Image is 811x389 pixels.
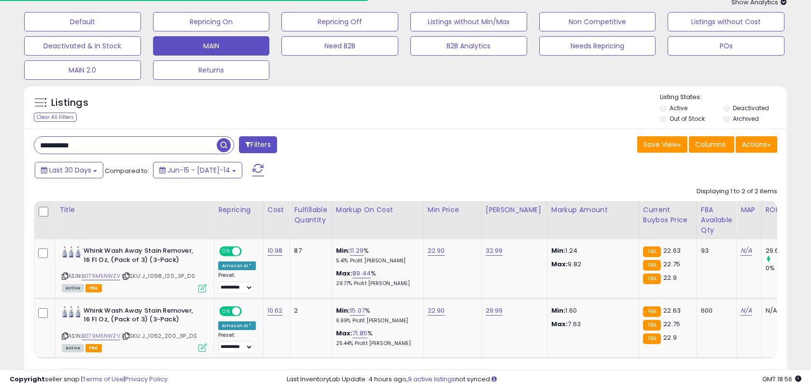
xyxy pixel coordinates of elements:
span: ON [220,247,232,256]
img: 51yb08Fi7oL._SL40_.jpg [62,246,81,258]
div: 93 [701,246,729,255]
div: Amazon AI * [218,261,256,270]
span: ON [220,307,232,315]
span: All listings currently available for purchase on Amazon [62,344,84,352]
a: 15.07 [350,306,365,316]
p: Listing States: [660,93,786,102]
a: B079M5NWZV [82,272,120,280]
p: 25.44% Profit [PERSON_NAME] [336,340,416,347]
div: [PERSON_NAME] [486,205,543,215]
button: MAIN 2.0 [24,60,141,80]
span: 22.63 [663,306,681,315]
a: 11.29 [350,246,364,256]
span: OFF [240,307,256,315]
div: Cost [267,205,286,215]
p: 1.60 [551,306,631,315]
img: 51yb08Fi7oL._SL40_.jpg [62,306,81,318]
div: Current Buybox Price [643,205,693,225]
span: Columns [695,140,726,149]
small: FBA [643,274,661,284]
button: MAIN [153,36,270,56]
div: FBA Available Qty [701,205,732,235]
button: Returns [153,60,270,80]
small: FBA [643,246,661,257]
b: Whink Wash Away Stain Remover, 16 Fl Oz, (Pack of 3) (3-Pack) [84,246,201,267]
div: Displaying 1 to 2 of 2 items [697,187,777,196]
b: Min: [336,306,350,315]
div: Fulfillable Quantity [294,205,327,225]
div: ROI [766,205,801,215]
span: Compared to: [105,166,149,175]
label: Out of Stock [670,115,705,123]
a: 22.90 [428,306,445,316]
span: FBA [85,344,102,352]
div: Preset: [218,272,256,294]
button: Actions [736,136,777,153]
div: Clear All Filters [34,113,77,122]
span: OFF [240,247,256,256]
div: 2 [294,306,324,315]
button: Listings without Cost [668,12,784,31]
span: 22.75 [663,319,680,329]
div: % [336,306,416,324]
span: 2025-08-14 18:56 GMT [762,375,801,384]
a: 32.99 [486,246,503,256]
label: Deactivated [733,104,769,112]
p: 6.99% Profit [PERSON_NAME] [336,317,416,324]
button: Repricing On [153,12,270,31]
label: Archived [733,115,759,123]
button: Last 30 Days [35,162,103,178]
button: B2B Analytics [410,36,527,56]
div: Markup Amount [551,205,635,215]
button: Default [24,12,141,31]
div: 0% [766,264,805,273]
div: N/A [766,306,797,315]
strong: Min: [551,306,566,315]
strong: Max: [551,259,568,269]
b: Min: [336,246,350,255]
div: % [336,246,416,264]
a: Privacy Policy [125,375,168,384]
span: 22.63 [663,246,681,255]
a: 22.90 [428,246,445,256]
button: Columns [689,136,734,153]
button: Non Competitive [539,12,656,31]
button: Needs Repricing [539,36,656,56]
a: 29.99 [486,306,503,316]
button: Repricing Off [281,12,398,31]
p: 29.77% Profit [PERSON_NAME] [336,280,416,287]
th: The percentage added to the cost of goods (COGS) that forms the calculator for Min & Max prices. [332,201,423,239]
span: Last 30 Days [49,165,91,175]
div: seller snap | | [10,375,168,384]
a: N/A [741,306,752,316]
label: Active [670,104,687,112]
small: FBA [643,333,661,344]
a: Terms of Use [83,375,124,384]
span: All listings currently available for purchase on Amazon [62,284,84,292]
a: 10.62 [267,306,283,316]
span: | SKU: J_1062_200_3P_DS [122,332,197,340]
small: FBA [643,260,661,271]
span: 22.9 [663,273,677,282]
a: 9 active listings [408,375,455,384]
a: 71.85 [352,329,367,338]
a: 89.44 [352,269,371,278]
a: N/A [741,246,752,256]
button: Save View [637,136,687,153]
div: 87 [294,246,324,255]
div: ASIN: [62,306,207,351]
div: Title [59,205,210,215]
span: 22.75 [663,259,680,269]
strong: Max: [551,319,568,329]
div: % [336,269,416,287]
b: Whink Wash Away Stain Remover, 16 Fl Oz, (Pack of 3) (3-Pack) [84,306,201,327]
button: Need B2B [281,36,398,56]
strong: Min: [551,246,566,255]
small: FBA [643,320,661,331]
button: POs [668,36,784,56]
strong: Copyright [10,375,45,384]
span: Jun-15 - [DATE]-14 [168,165,230,175]
a: 10.98 [267,246,283,256]
span: FBA [85,284,102,292]
p: 5.41% Profit [PERSON_NAME] [336,258,416,264]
